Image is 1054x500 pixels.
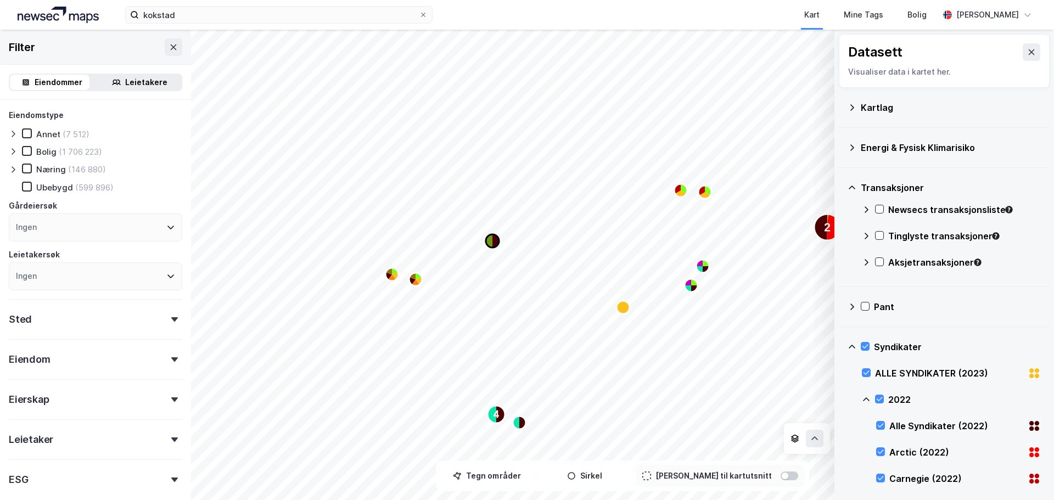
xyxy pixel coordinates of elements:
text: 4 [494,409,499,420]
div: Alle Syndikater (2022) [889,419,1023,432]
div: Map marker [698,186,711,199]
div: Arctic (2022) [889,446,1023,459]
div: (1 706 223) [59,147,102,157]
button: Tegn områder [440,465,534,487]
div: Eierskap [9,393,49,406]
div: Sted [9,313,32,326]
div: 2022 [888,393,1041,406]
div: ESG [9,473,28,486]
div: Eiendommer [35,76,82,89]
div: Ingen [16,221,37,234]
div: Map marker [409,273,422,286]
div: Transaksjoner [861,181,1041,194]
div: Bolig [36,147,57,157]
div: Map marker [814,214,840,240]
div: Tooltip anchor [973,257,983,267]
div: Eiendomstype [9,109,64,122]
div: Map marker [513,416,526,429]
div: Kart [804,8,820,21]
div: Bolig [907,8,927,21]
div: Tooltip anchor [1004,205,1014,215]
div: Gårdeiersøk [9,199,57,212]
div: Tinglyste transaksjoner [888,229,1041,243]
div: Map marker [674,184,687,197]
div: Map marker [616,301,630,314]
div: Leietakere [125,76,167,89]
div: (599 896) [75,182,114,193]
div: Leietakersøk [9,248,60,261]
div: Newsecs transaksjonsliste [888,203,1041,216]
div: Kartlag [861,101,1041,114]
div: Map marker [385,268,399,281]
div: Ingen [16,269,37,283]
div: (146 880) [68,164,106,175]
div: Visualiser data i kartet her. [848,65,1040,78]
div: Syndikater [874,340,1041,353]
div: Datasett [848,43,902,61]
div: Eiendom [9,353,51,366]
div: Næring [36,164,66,175]
div: Energi & Fysisk Klimarisiko [861,141,1041,154]
iframe: Chat Widget [999,447,1054,500]
img: logo.a4113a55bc3d86da70a041830d287a7e.svg [18,7,99,23]
div: Filter [9,38,35,56]
div: [PERSON_NAME] til kartutsnitt [655,469,772,482]
div: Map marker [696,260,709,273]
div: [PERSON_NAME] [956,8,1019,21]
div: Tooltip anchor [991,231,1001,241]
div: Map marker [487,406,505,423]
div: Aksjetransaksjoner [888,256,1041,269]
text: 2 [824,221,830,233]
div: ALLE SYNDIKATER (2023) [875,367,1023,380]
div: Annet [36,129,60,139]
div: Mine Tags [844,8,883,21]
div: (7 512) [63,129,89,139]
button: Sirkel [538,465,631,487]
div: Map marker [685,279,698,292]
div: Map marker [486,234,499,248]
div: Ubebygd [36,182,73,193]
div: Carnegie (2022) [889,472,1023,485]
div: Pant [874,300,1041,313]
input: Søk på adresse, matrikkel, gårdeiere, leietakere eller personer [139,7,419,23]
div: Leietaker [9,433,53,446]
